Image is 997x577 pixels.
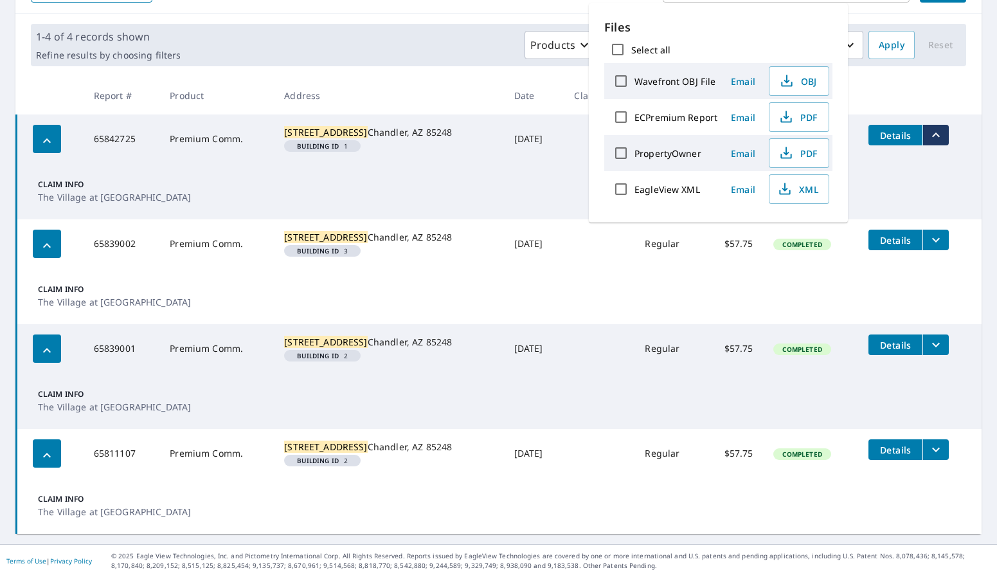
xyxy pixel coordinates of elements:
td: Premium Comm. [159,324,274,373]
td: Premium Comm. [159,219,274,268]
button: Products [525,31,599,59]
span: Email [728,111,759,124]
span: 3 [289,248,355,254]
label: Select all [631,44,670,56]
th: Address [274,77,503,114]
th: Product [159,77,274,114]
a: Terms of Use [6,556,46,565]
span: Details [876,129,915,142]
button: detailsBtn-65811107 [868,439,922,460]
button: filesDropdownBtn-65842725 [922,125,949,145]
span: 2 [289,457,355,464]
span: Apply [879,37,904,53]
button: Email [723,71,764,91]
td: 65839002 [84,219,160,268]
div: Chandler, AZ 85248 [284,231,493,244]
label: Wavefront OBJ File [634,75,715,87]
button: OBJ [769,66,829,96]
em: Building ID [297,143,339,149]
button: filesDropdownBtn-65839002 [922,230,949,250]
span: XML [777,181,818,197]
span: PDF [777,109,818,125]
a: Privacy Policy [50,556,92,565]
p: Claim Info [38,179,191,190]
span: Completed [775,450,829,459]
p: © 2025 Eagle View Technologies, Inc. and Pictometry International Corp. All Rights Reserved. Repo... [111,551,991,571]
em: Building ID [297,248,339,254]
em: Building ID [297,353,339,359]
mark: [STREET_ADDRESS] [284,126,367,138]
p: Claim Info [38,493,191,505]
button: Email [723,143,764,163]
span: OBJ [777,73,818,89]
p: Products [530,37,575,53]
button: PDF [769,102,829,132]
div: Chandler, AZ 85248 [284,336,493,349]
span: PDF [777,145,818,161]
th: Claim ID [564,77,634,114]
p: The Village at [GEOGRAPHIC_DATA] [38,400,191,414]
mark: [STREET_ADDRESS] [284,441,367,453]
p: The Village at [GEOGRAPHIC_DATA] [38,190,191,204]
td: [DATE] [504,114,564,163]
label: EagleView XML [634,183,700,196]
td: [DATE] [504,219,564,268]
td: Regular [634,429,703,478]
mark: [STREET_ADDRESS] [284,336,367,348]
button: Apply [868,31,915,59]
td: Regular [634,324,703,373]
mark: [STREET_ADDRESS] [284,231,367,243]
span: Details [876,234,915,246]
td: Regular [634,219,703,268]
button: detailsBtn-65842725 [868,125,922,145]
th: Report # [84,77,160,114]
td: Premium Comm. [159,114,274,163]
label: ECPremium Report [634,111,717,124]
em: Building ID [297,457,339,464]
span: Details [876,444,915,456]
td: $57.75 [703,429,764,478]
td: Premium Comm. [159,429,274,478]
button: Email [723,179,764,199]
p: The Village at [GEOGRAPHIC_DATA] [38,505,191,518]
td: $57.75 [703,219,764,268]
p: The Village at [GEOGRAPHIC_DATA] [38,295,191,309]
span: 2 [289,353,355,359]
button: Email [723,107,764,127]
button: detailsBtn-65839001 [868,334,922,355]
span: Email [728,183,759,196]
label: PropertyOwner [634,147,701,160]
button: XML [769,174,829,204]
p: Refine results by choosing filters [36,50,181,61]
button: detailsBtn-65839002 [868,230,922,250]
span: Email [728,147,759,160]
p: Files [604,19,832,36]
p: | [6,557,92,565]
span: Details [876,339,915,351]
button: PDF [769,138,829,168]
div: Chandler, AZ 85248 [284,126,493,139]
td: $57.75 [703,324,764,373]
p: Claim Info [38,284,191,295]
div: Chandler, AZ 85248 [284,441,493,453]
span: 1 [289,143,355,149]
span: Completed [775,240,829,249]
th: Date [504,77,564,114]
span: Completed [775,345,829,354]
span: Email [728,75,759,87]
p: 1-4 of 4 records shown [36,29,181,44]
button: filesDropdownBtn-65811107 [922,439,949,460]
td: 65811107 [84,429,160,478]
td: 65839001 [84,324,160,373]
p: Claim Info [38,389,191,400]
button: filesDropdownBtn-65839001 [922,334,949,355]
td: [DATE] [504,429,564,478]
td: 65842725 [84,114,160,163]
td: [DATE] [504,324,564,373]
